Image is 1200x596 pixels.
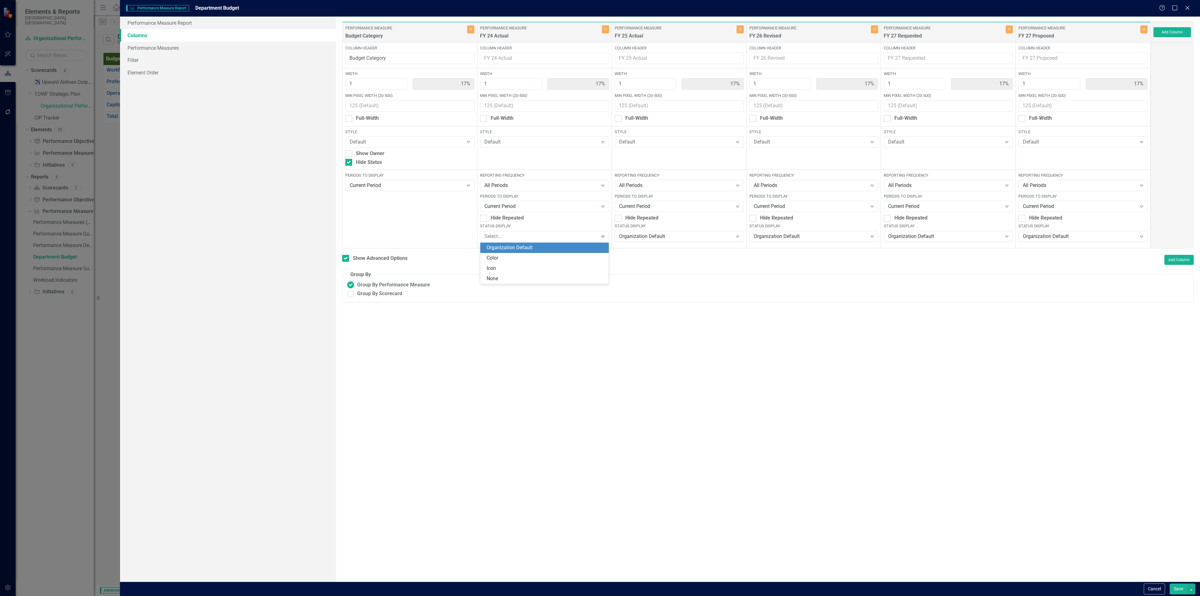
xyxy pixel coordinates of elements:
[357,290,402,297] span: Group By Scorecard
[749,129,878,135] label: Style
[749,45,878,51] label: Column Header
[491,115,513,122] div: Full-Width
[356,115,379,122] div: Full-Width
[1018,173,1147,178] label: Reporting Frequency
[350,182,463,189] div: Current Period
[480,129,609,135] label: Style
[615,78,677,90] input: Column Width
[754,203,867,210] div: Current Period
[615,25,735,31] label: Performance Measure
[884,78,946,90] input: Column Width
[615,53,744,64] input: FY 25 Actual
[480,173,609,178] label: Reporting Frequency
[1018,71,1147,77] label: Width
[120,54,336,66] a: Filter
[625,115,648,122] div: Full-Width
[484,182,598,189] div: All Periods
[884,129,1013,135] label: Style
[619,203,732,210] div: Current Period
[1018,25,1139,31] label: Performance Measure
[749,173,878,178] label: Reporting Frequency
[126,5,189,11] span: Performance Measure Report
[888,139,1002,146] div: Default
[120,17,336,29] a: Performance Measure Report
[1018,45,1147,51] label: Column Header
[1018,129,1147,135] label: Style
[615,33,735,43] div: FY 25 Actual
[345,25,466,31] label: Performance Measure
[487,265,605,272] div: Icon
[619,233,732,240] div: Organization Default
[1018,93,1147,98] label: Min Pixel Width (20-500)
[888,203,1002,210] div: Current Period
[480,78,542,90] input: Column Width
[884,100,1013,112] input: 125 (Default)
[1018,194,1147,199] label: Periods to Display
[1018,53,1147,64] input: FY 27 Proposed
[480,100,609,112] input: 125 (Default)
[353,255,407,262] div: Show Advanced Options
[345,93,474,98] label: Min Pixel Width (20-500)
[749,223,878,229] label: Status Display
[619,182,732,189] div: All Periods
[487,244,605,251] div: Organization Default
[491,215,524,222] div: Hide Repeated
[1164,255,1194,265] button: Add Column
[487,275,605,282] div: None
[615,45,744,51] label: Column Header
[345,100,474,112] input: 125 (Default)
[615,194,744,199] label: Periods to Display
[1144,583,1165,594] button: Cancel
[615,93,744,98] label: Min Pixel Width (20-500)
[345,71,474,77] label: Width
[480,25,600,31] label: Performance Measure
[480,53,609,64] input: FY 24 Actual
[480,45,609,51] label: Column Header
[345,45,474,51] label: Column Header
[1023,139,1136,146] div: Default
[1018,223,1147,229] label: Status Display
[120,42,336,54] a: Performance Measures
[615,223,744,229] label: Status Display
[749,194,878,199] label: Periods to Display
[345,129,474,135] label: Style
[345,53,474,64] input: Performance Measures
[749,33,870,43] div: FY 26 Revised
[480,71,609,77] label: Width
[1029,115,1052,122] div: Full-Width
[749,71,878,77] label: Width
[480,33,600,43] div: FY 24 Actual
[1018,78,1080,90] input: Column Width
[754,233,867,240] div: Organization Default
[749,53,878,64] input: FY 26 Revised
[888,182,1002,189] div: All Periods
[480,223,609,229] label: Status Display
[625,215,658,222] div: Hide Repeated
[1153,27,1191,37] button: Add Column
[754,182,867,189] div: All Periods
[356,150,384,157] div: Show Owner
[1018,100,1147,112] input: 125 (Default)
[357,281,430,289] span: Group By Performance Measure
[754,139,867,146] div: Default
[120,29,336,42] a: Columns
[480,194,609,199] label: Periods to Display
[345,33,466,43] div: Budget Category
[884,223,1013,229] label: Status Display
[884,53,1013,64] input: FY 27 Requested
[195,5,239,11] span: Department Budget
[615,173,744,178] label: Reporting Frequency
[884,93,1013,98] label: Min Pixel Width (20-500)
[345,78,407,90] input: Column Width
[1023,233,1136,240] div: Organization Default
[894,215,927,222] div: Hide Repeated
[1018,33,1139,43] div: FY 27 Proposed
[894,115,917,122] div: Full-Width
[884,194,1013,199] label: Periods to Display
[760,215,793,222] div: Hide Repeated
[884,25,1004,31] label: Performance Measure
[884,33,1004,43] div: FY 27 Requested
[1023,182,1136,189] div: All Periods
[888,233,1002,240] div: Organization Default
[884,45,1013,51] label: Column Header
